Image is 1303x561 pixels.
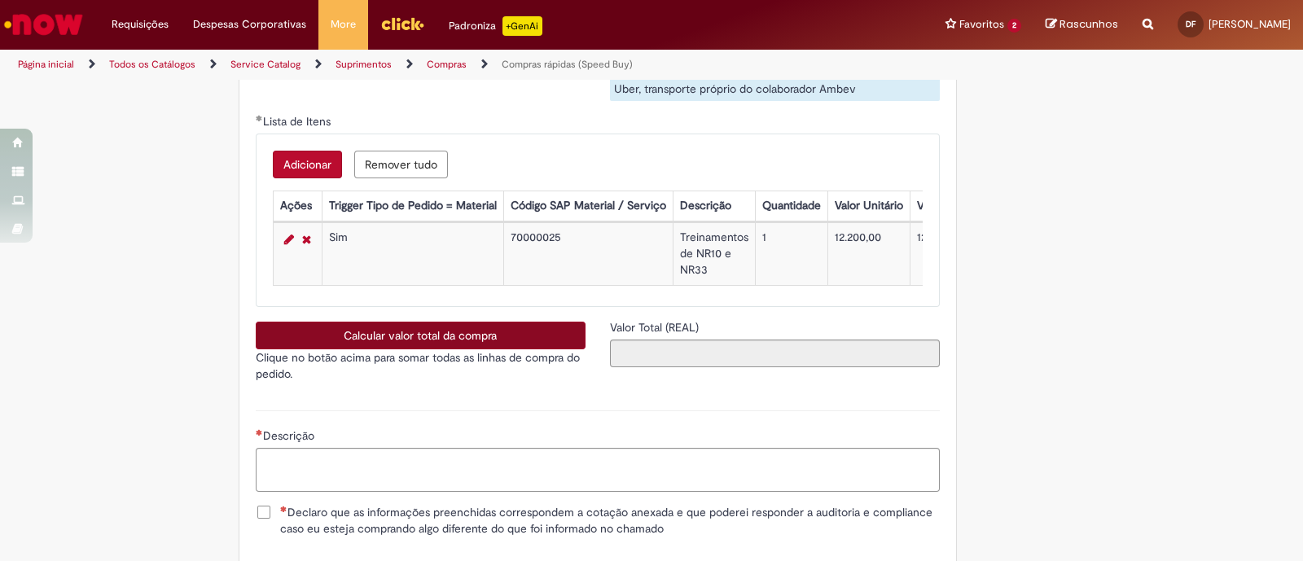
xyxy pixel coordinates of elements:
[18,58,74,71] a: Página inicial
[354,151,448,178] button: Remove all rows for Lista de Itens
[610,60,940,101] div: - Pedidos de material entregues/retirados via Taxi, Moto taxi, Uber, transporte próprio do colabo...
[1060,16,1118,32] span: Rascunhos
[322,223,503,286] td: Sim
[427,58,467,71] a: Compras
[755,223,827,286] td: 1
[331,16,356,33] span: More
[1186,19,1196,29] span: DF
[256,429,263,436] span: Necessários
[256,322,586,349] button: Calcular valor total da compra
[673,223,755,286] td: Treinamentos de NR10 e NR33
[610,320,702,335] span: Somente leitura - Valor Total (REAL)
[263,114,334,129] span: Lista de Itens
[1046,17,1118,33] a: Rascunhos
[280,230,298,249] a: Editar Linha 1
[273,151,342,178] button: Add a row for Lista de Itens
[298,230,315,249] a: Remover linha 1
[256,448,940,492] textarea: Descrição
[1209,17,1291,31] span: [PERSON_NAME]
[230,58,301,71] a: Service Catalog
[910,223,1014,286] td: 12.200,00
[273,191,322,221] th: Ações
[256,349,586,382] p: Clique no botão acima para somar todas as linhas de compra do pedido.
[193,16,306,33] span: Despesas Corporativas
[256,115,263,121] span: Obrigatório Preenchido
[503,191,673,221] th: Código SAP Material / Serviço
[959,16,1004,33] span: Favoritos
[673,191,755,221] th: Descrição
[827,223,910,286] td: 12.200,00
[336,58,392,71] a: Suprimentos
[502,16,542,36] p: +GenAi
[755,191,827,221] th: Quantidade
[1007,19,1021,33] span: 2
[502,58,633,71] a: Compras rápidas (Speed Buy)
[112,16,169,33] span: Requisições
[503,223,673,286] td: 70000025
[380,11,424,36] img: click_logo_yellow_360x200.png
[449,16,542,36] div: Padroniza
[610,319,702,335] label: Somente leitura - Valor Total (REAL)
[322,191,503,221] th: Trigger Tipo de Pedido = Material
[280,506,287,512] span: Necessários
[2,8,86,41] img: ServiceNow
[610,340,940,367] input: Valor Total (REAL)
[910,191,1014,221] th: Valor Total Moeda
[109,58,195,71] a: Todos os Catálogos
[827,191,910,221] th: Valor Unitário
[12,50,857,80] ul: Trilhas de página
[280,504,940,537] span: Declaro que as informações preenchidas correspondem a cotação anexada e que poderei responder a a...
[263,428,318,443] span: Descrição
